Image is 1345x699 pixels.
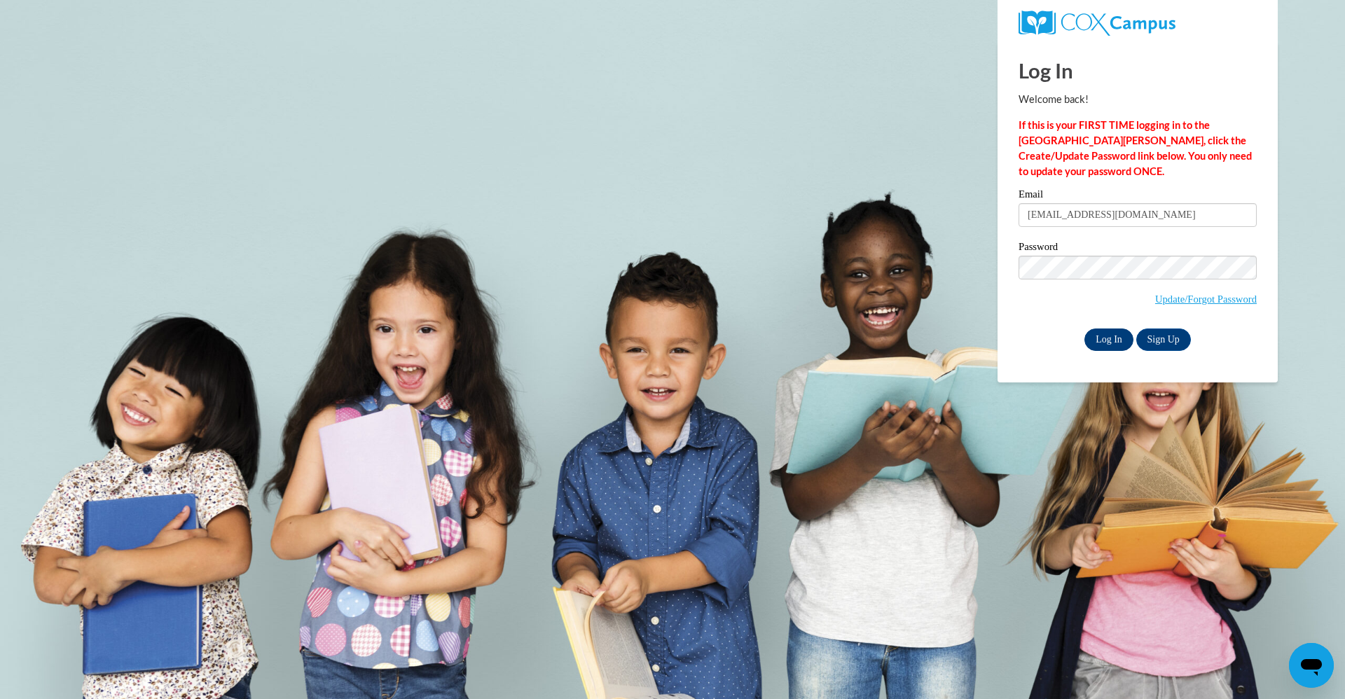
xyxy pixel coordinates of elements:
[1019,11,1175,36] img: COX Campus
[1084,328,1133,351] input: Log In
[1019,11,1257,36] a: COX Campus
[1019,189,1257,203] label: Email
[1155,293,1257,305] a: Update/Forgot Password
[1019,119,1252,177] strong: If this is your FIRST TIME logging in to the [GEOGRAPHIC_DATA][PERSON_NAME], click the Create/Upd...
[1019,56,1257,85] h1: Log In
[1289,643,1334,688] iframe: Button to launch messaging window
[1019,92,1257,107] p: Welcome back!
[1136,328,1191,351] a: Sign Up
[1019,242,1257,256] label: Password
